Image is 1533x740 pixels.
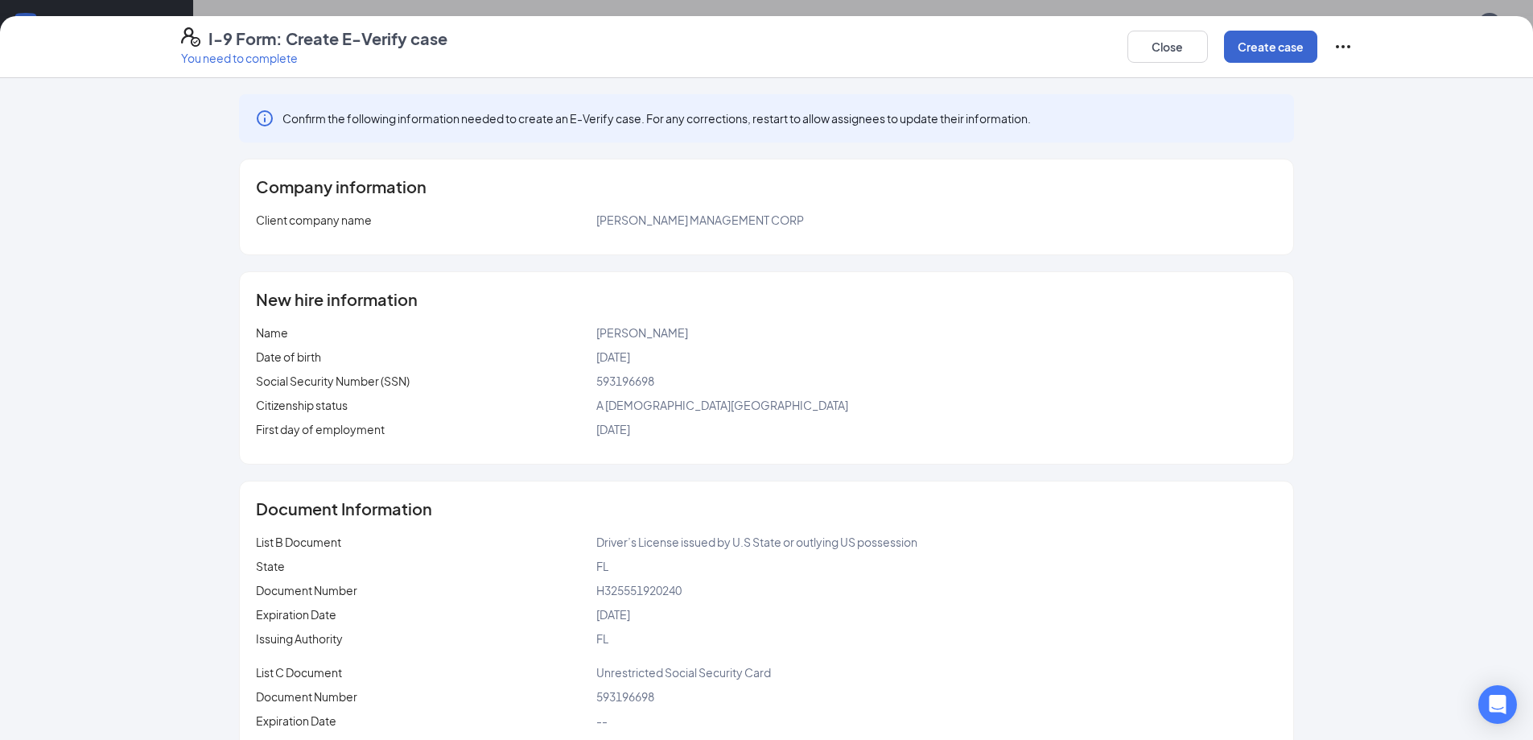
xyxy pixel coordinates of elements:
[596,713,608,728] span: --
[256,665,342,680] span: List C Document
[1478,685,1517,724] div: Open Intercom Messenger
[256,689,357,704] span: Document Number
[256,422,385,436] span: First day of employment
[256,291,418,308] span: New hire information
[596,349,630,364] span: [DATE]
[596,631,608,646] span: FL
[1333,37,1353,56] svg: Ellipses
[1127,31,1208,63] button: Close
[256,583,357,597] span: Document Number
[256,349,321,364] span: Date of birth
[596,398,848,412] span: A [DEMOGRAPHIC_DATA][GEOGRAPHIC_DATA]
[596,689,654,704] span: 593196698
[256,713,336,728] span: Expiration Date
[181,27,200,47] svg: FormI9EVerifyIcon
[256,325,288,340] span: Name
[282,110,1031,126] span: Confirm the following information needed to create an E-Verify case. For any corrections, restart...
[596,607,630,622] span: [DATE]
[256,607,336,622] span: Expiration Date
[256,535,341,549] span: List B Document
[596,374,654,388] span: 593196698
[256,213,372,227] span: Client company name
[596,665,771,680] span: Unrestricted Social Security Card
[256,398,348,412] span: Citizenship status
[256,374,410,388] span: Social Security Number (SSN)
[1224,31,1317,63] button: Create case
[596,559,608,573] span: FL
[256,179,427,195] span: Company information
[208,27,447,50] h4: I-9 Form: Create E-Verify case
[596,325,688,340] span: [PERSON_NAME]
[596,583,682,597] span: H325551920240
[181,50,447,66] p: You need to complete
[256,559,285,573] span: State
[256,501,432,517] span: Document Information
[255,109,274,128] svg: Info
[596,535,917,549] span: Driver’s License issued by U.S State or outlying US possession
[256,631,343,646] span: Issuing Authority
[596,422,630,436] span: [DATE]
[596,213,804,227] span: [PERSON_NAME] MANAGEMENT CORP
